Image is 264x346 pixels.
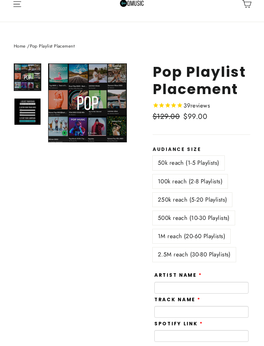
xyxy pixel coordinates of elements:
label: 1M reach (20-60 Playlists) [153,229,230,243]
span: Rated 4.7 out of 5 stars 39 reviews [153,101,210,111]
img: Pop Playlist Placement [14,64,41,90]
label: 50k reach (1-5 Playlists) [153,156,224,170]
label: Audiance Size [153,147,250,152]
label: Spotify Link [154,321,203,327]
label: 2.5M reach (30-80 Playlists) [153,247,236,262]
label: 100k reach (2-8 Playlists) [153,174,228,189]
label: 500k reach (10-30 Playlists) [153,211,235,225]
span: $129.00 [153,111,180,122]
img: Pop Playlist Placement [14,99,41,125]
span: 39 reviews [184,101,210,110]
a: Home [14,43,26,49]
span: / [27,43,30,49]
h1: Pop Playlist Placement [153,63,250,97]
span: $99.00 [183,111,207,122]
nav: breadcrumbs [14,43,250,50]
label: Artist Name [154,273,202,278]
span: reviews [190,101,210,110]
label: Track Name [154,297,201,303]
label: 250k reach (5-20 Playlists) [153,193,232,207]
